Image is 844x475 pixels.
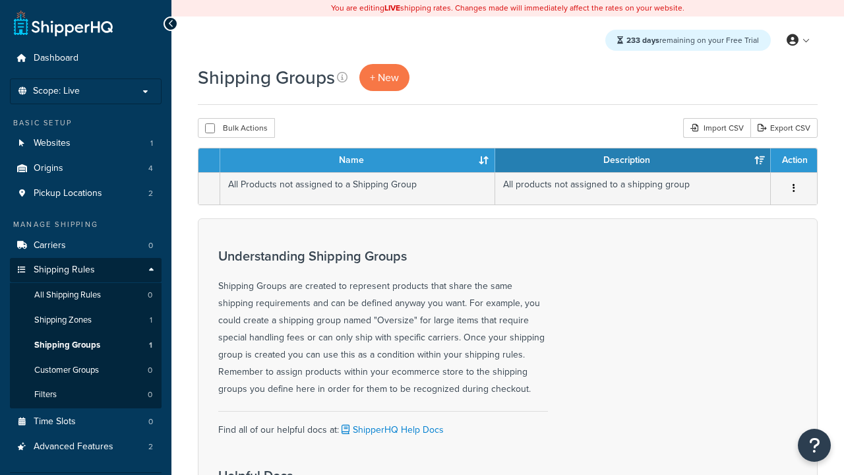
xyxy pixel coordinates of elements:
[10,333,162,358] li: Shipping Groups
[339,423,444,437] a: ShipperHQ Help Docs
[10,435,162,459] li: Advanced Features
[10,258,162,408] li: Shipping Rules
[10,156,162,181] a: Origins 4
[218,411,548,439] div: Find all of our helpful docs at:
[220,148,495,172] th: Name: activate to sort column ascending
[34,188,102,199] span: Pickup Locations
[218,249,548,263] h3: Understanding Shipping Groups
[10,181,162,206] li: Pickup Locations
[198,65,335,90] h1: Shipping Groups
[34,340,100,351] span: Shipping Groups
[771,148,817,172] th: Action
[10,156,162,181] li: Origins
[34,416,76,427] span: Time Slots
[605,30,771,51] div: remaining on your Free Trial
[798,429,831,462] button: Open Resource Center
[10,358,162,383] a: Customer Groups 0
[34,389,57,400] span: Filters
[10,358,162,383] li: Customer Groups
[150,138,153,149] span: 1
[10,131,162,156] a: Websites 1
[10,435,162,459] a: Advanced Features 2
[148,290,152,301] span: 0
[10,410,162,434] a: Time Slots 0
[34,290,101,301] span: All Shipping Rules
[34,240,66,251] span: Carriers
[10,410,162,434] li: Time Slots
[750,118,818,138] a: Export CSV
[34,441,113,453] span: Advanced Features
[683,118,750,138] div: Import CSV
[220,172,495,205] td: All Products not assigned to a Shipping Group
[10,258,162,282] a: Shipping Rules
[10,219,162,230] div: Manage Shipping
[34,265,95,276] span: Shipping Rules
[148,365,152,376] span: 0
[148,240,153,251] span: 0
[10,181,162,206] a: Pickup Locations 2
[14,10,113,36] a: ShipperHQ Home
[148,441,153,453] span: 2
[10,383,162,407] a: Filters 0
[10,283,162,307] li: All Shipping Rules
[10,308,162,332] a: Shipping Zones 1
[384,2,400,14] b: LIVE
[10,333,162,358] a: Shipping Groups 1
[34,163,63,174] span: Origins
[10,308,162,332] li: Shipping Zones
[34,138,71,149] span: Websites
[34,315,92,326] span: Shipping Zones
[495,172,771,205] td: All products not assigned to a shipping group
[10,283,162,307] a: All Shipping Rules 0
[626,34,659,46] strong: 233 days
[10,234,162,258] a: Carriers 0
[198,118,275,138] button: Bulk Actions
[149,340,152,351] span: 1
[10,117,162,129] div: Basic Setup
[218,249,548,398] div: Shipping Groups are created to represent products that share the same shipping requirements and c...
[148,163,153,174] span: 4
[10,234,162,258] li: Carriers
[370,70,399,85] span: + New
[34,53,78,64] span: Dashboard
[359,64,409,91] a: + New
[10,131,162,156] li: Websites
[148,416,153,427] span: 0
[148,188,153,199] span: 2
[34,365,99,376] span: Customer Groups
[495,148,771,172] th: Description: activate to sort column ascending
[148,389,152,400] span: 0
[10,383,162,407] li: Filters
[33,86,80,97] span: Scope: Live
[150,315,152,326] span: 1
[10,46,162,71] a: Dashboard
